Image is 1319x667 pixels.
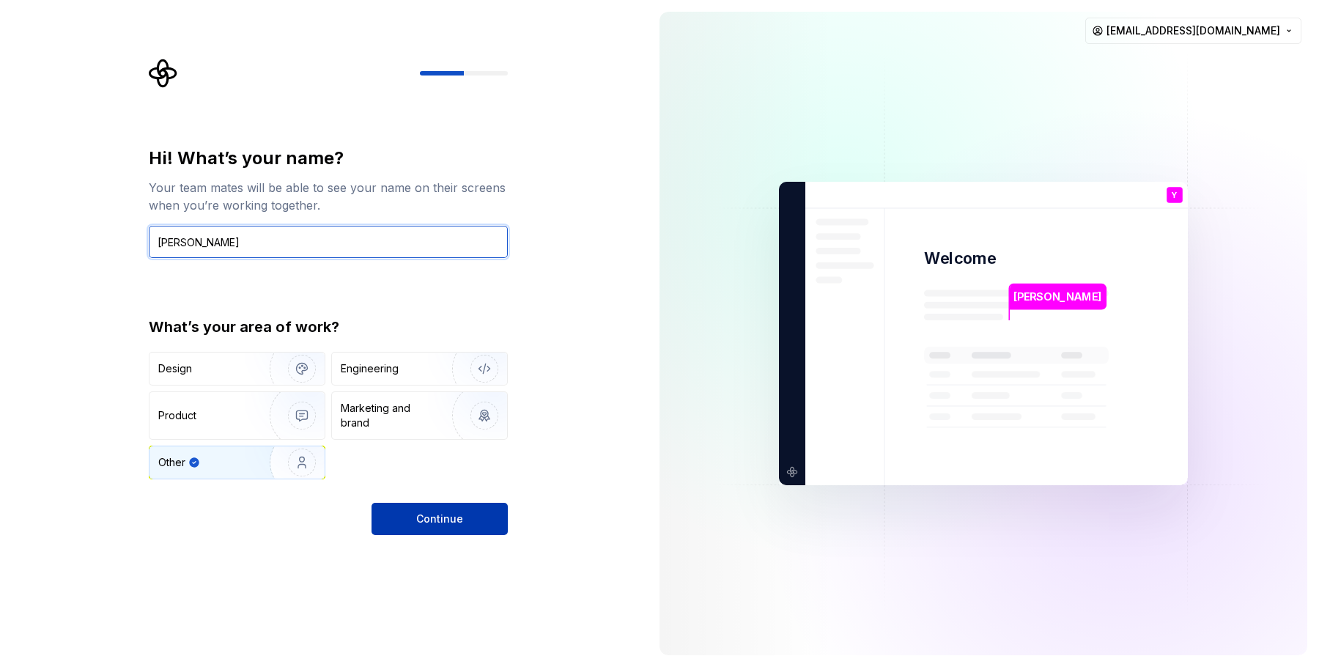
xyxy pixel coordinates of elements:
[149,226,508,258] input: Han Solo
[158,455,185,470] div: Other
[924,248,996,269] p: Welcome
[158,408,196,423] div: Product
[341,361,399,376] div: Engineering
[341,401,440,430] div: Marketing and brand
[149,317,508,337] div: What’s your area of work?
[149,179,508,214] div: Your team mates will be able to see your name on their screens when you’re working together.
[158,361,192,376] div: Design
[416,512,463,526] span: Continue
[1085,18,1301,44] button: [EMAIL_ADDRESS][DOMAIN_NAME]
[149,59,178,88] svg: Supernova Logo
[149,147,508,170] div: Hi! What’s your name?
[1172,191,1178,199] p: Y
[372,503,508,535] button: Continue
[1013,289,1101,305] p: [PERSON_NAME]
[1106,23,1280,38] span: [EMAIL_ADDRESS][DOMAIN_NAME]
